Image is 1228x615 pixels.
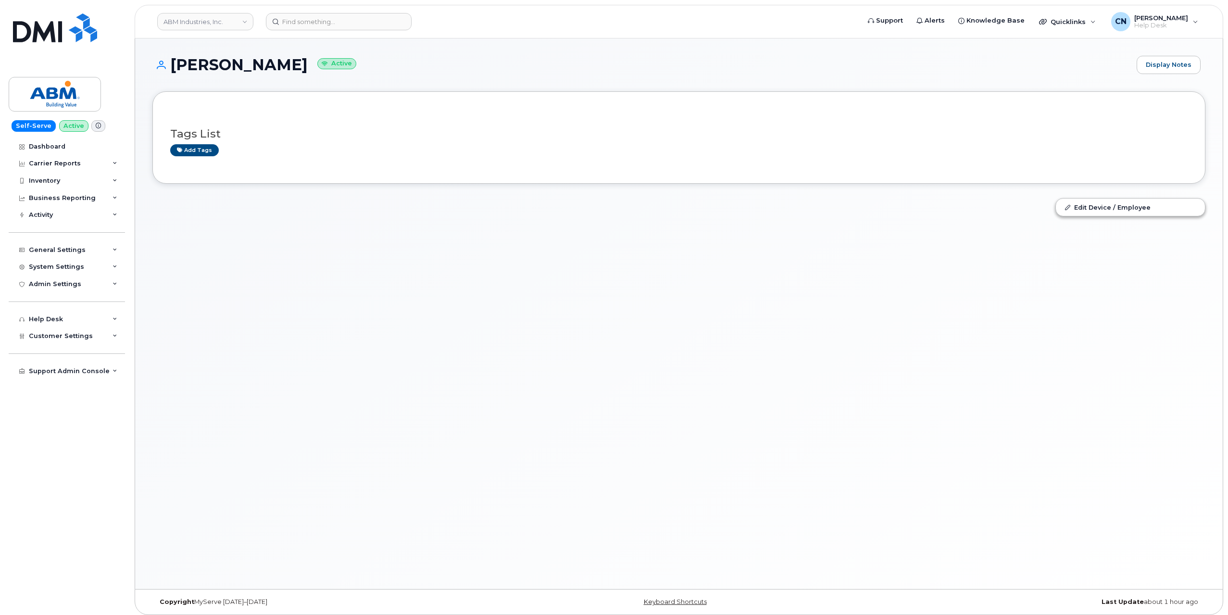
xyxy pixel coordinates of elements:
[170,128,1188,140] h3: Tags List
[854,598,1205,606] div: about 1 hour ago
[1137,56,1201,74] a: Display Notes
[317,58,356,69] small: Active
[170,144,219,156] a: Add tags
[152,598,503,606] div: MyServe [DATE]–[DATE]
[152,56,1132,73] h1: [PERSON_NAME]
[160,598,194,605] strong: Copyright
[1102,598,1144,605] strong: Last Update
[1056,199,1205,216] a: Edit Device / Employee
[644,598,707,605] a: Keyboard Shortcuts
